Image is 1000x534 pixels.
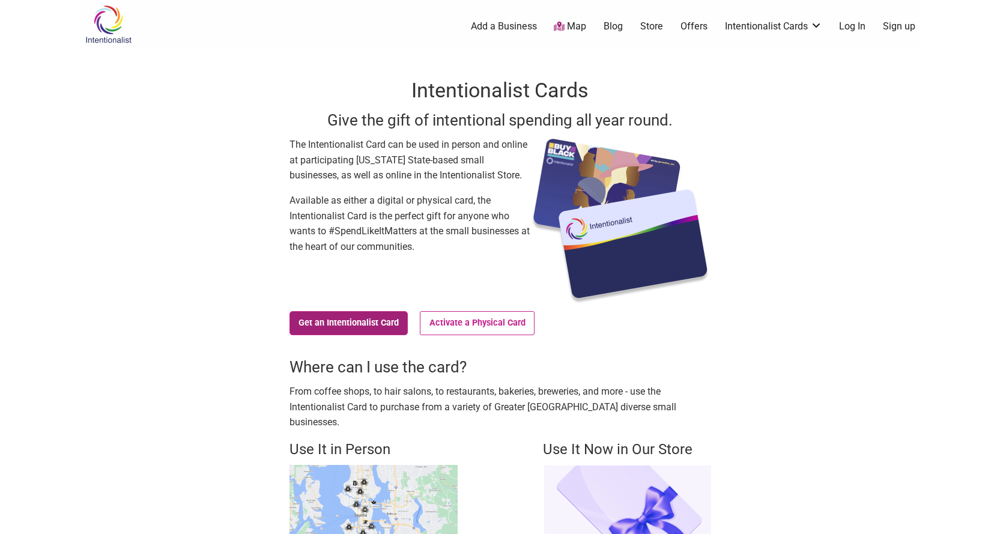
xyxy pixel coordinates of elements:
a: Add a Business [471,20,537,33]
a: Get an Intentionalist Card [289,311,408,335]
a: Activate a Physical Card [420,311,535,335]
img: Intentionalist Card [530,137,711,305]
h4: Use It Now in Our Store [543,440,711,460]
h3: Give the gift of intentional spending all year round. [289,109,711,131]
a: Log In [839,20,865,33]
a: Map [554,20,586,34]
h1: Intentionalist Cards [289,76,711,105]
p: Available as either a digital or physical card, the Intentionalist Card is the perfect gift for a... [289,193,530,254]
p: The Intentionalist Card can be used in person and online at participating [US_STATE] State-based ... [289,137,530,183]
a: Sign up [883,20,915,33]
h4: Use It in Person [289,440,458,460]
a: Intentionalist Cards [725,20,822,33]
p: From coffee shops, to hair salons, to restaurants, bakeries, breweries, and more - use the Intent... [289,384,711,430]
h3: Where can I use the card? [289,356,711,378]
img: Intentionalist [80,5,137,44]
a: Store [640,20,663,33]
a: Offers [680,20,708,33]
a: Blog [604,20,623,33]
